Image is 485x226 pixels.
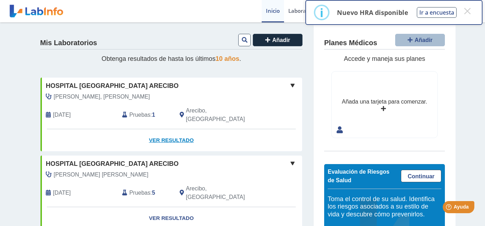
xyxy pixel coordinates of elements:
[422,198,477,218] iframe: Help widget launcher
[328,169,389,183] span: Evaluación de Riesgos de Salud
[408,173,435,179] span: Continuar
[328,195,441,219] h5: Toma el control de su salud. Identifica los riesgos asociados a su estilo de vida y descubre cómo...
[253,34,303,46] button: Añadir
[344,55,425,62] span: Accede y maneja sus planes
[272,37,290,43] span: Añadir
[342,98,427,106] div: Añada una tarjeta para comenzar.
[117,184,174,201] div: :
[216,55,239,62] span: 10 años
[152,112,155,118] b: 1
[40,129,302,152] a: Ver Resultado
[320,6,323,19] div: i
[129,189,150,197] span: Pruebas
[117,106,174,123] div: :
[415,37,433,43] span: Añadir
[401,170,441,182] a: Continuar
[461,5,474,17] button: Close this dialog
[186,184,265,201] span: Arecibo, PR
[102,55,241,62] span: Obtenga resultados de hasta los últimos .
[46,81,179,91] span: Hospital [GEOGRAPHIC_DATA] Arecibo
[324,39,377,47] h4: Planes Médicos
[417,7,457,18] button: Ir a encuesta
[337,8,408,17] p: Nuevo HRA disponible
[40,39,97,47] h4: Mis Laboratorios
[46,159,179,169] span: Hospital [GEOGRAPHIC_DATA] Arecibo
[152,190,155,196] b: 5
[186,106,265,123] span: Arecibo, PR
[53,111,71,119] span: 2025-10-09
[54,170,148,179] span: Colon Cerezo, Felix
[129,111,150,119] span: Pruebas
[54,93,150,101] span: Arroyo Gonzalez, Fernando
[395,34,445,46] button: Añadir
[53,189,71,197] span: 2024-01-11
